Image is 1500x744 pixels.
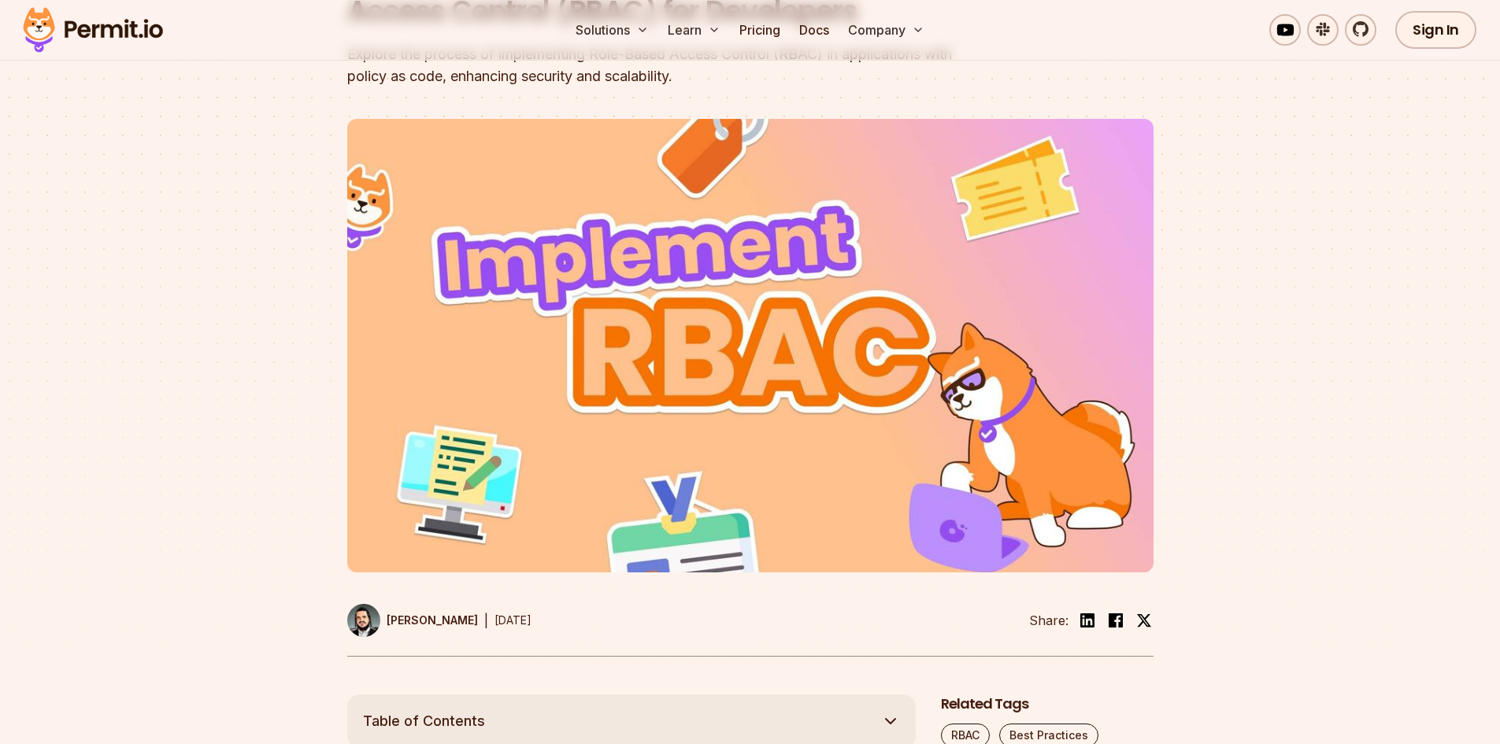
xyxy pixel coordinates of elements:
[1136,613,1152,628] img: twitter
[1395,11,1476,49] a: Sign In
[941,694,1154,714] h2: Related Tags
[484,611,488,630] div: |
[733,14,787,46] a: Pricing
[387,613,478,628] p: [PERSON_NAME]
[569,14,655,46] button: Solutions
[347,604,380,637] img: Gabriel L. Manor
[1106,611,1125,630] img: facebook
[363,710,485,732] span: Table of Contents
[347,43,952,87] div: Explore the process of implementing Role-Based Access Control (RBAC) in applications with policy ...
[661,14,727,46] button: Learn
[1078,611,1097,630] img: linkedin
[347,604,478,637] a: [PERSON_NAME]
[842,14,931,46] button: Company
[1029,611,1069,630] li: Share:
[347,119,1154,572] img: Best Practices to Implement Role-Based Access Control (RBAC) for Developers
[16,3,170,57] img: Permit logo
[494,613,531,627] time: [DATE]
[793,14,835,46] a: Docs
